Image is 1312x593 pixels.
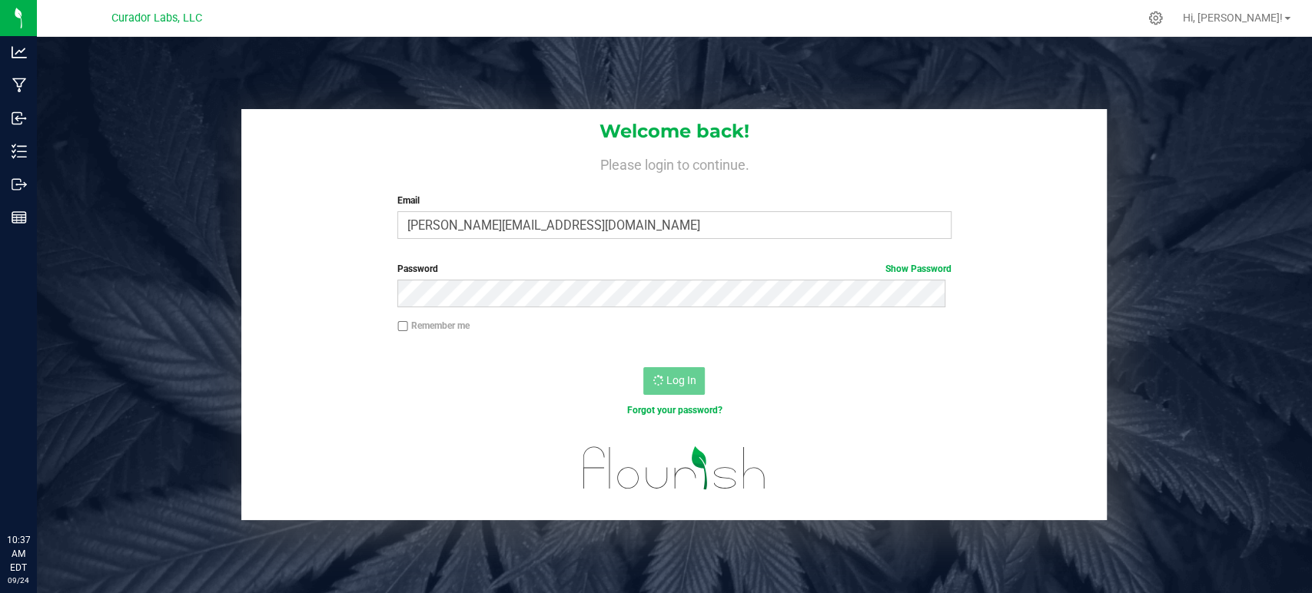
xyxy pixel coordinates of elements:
[12,144,27,159] inline-svg: Inventory
[397,194,952,207] label: Email
[397,321,408,332] input: Remember me
[1183,12,1283,24] span: Hi, [PERSON_NAME]!
[1146,11,1165,25] div: Manage settings
[12,210,27,225] inline-svg: Reports
[397,319,470,333] label: Remember me
[111,12,202,25] span: Curador Labs, LLC
[12,111,27,126] inline-svg: Inbound
[7,575,30,586] p: 09/24
[12,45,27,60] inline-svg: Analytics
[626,405,722,416] a: Forgot your password?
[241,121,1107,141] h1: Welcome back!
[643,367,705,395] button: Log In
[241,154,1107,172] h4: Please login to continue.
[566,433,782,503] img: flourish_logo.svg
[7,533,30,575] p: 10:37 AM EDT
[666,374,696,386] span: Log In
[885,263,952,274] a: Show Password
[12,177,27,192] inline-svg: Outbound
[397,263,438,274] span: Password
[12,78,27,93] inline-svg: Manufacturing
